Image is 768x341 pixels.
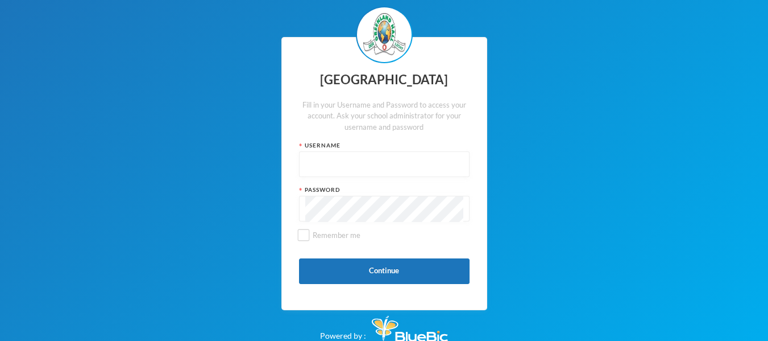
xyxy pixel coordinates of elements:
[299,141,470,150] div: Username
[299,186,470,194] div: Password
[308,231,365,240] span: Remember me
[299,258,470,284] button: Continue
[299,100,470,133] div: Fill in your Username and Password to access your account. Ask your school administrator for your...
[299,69,470,91] div: [GEOGRAPHIC_DATA]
